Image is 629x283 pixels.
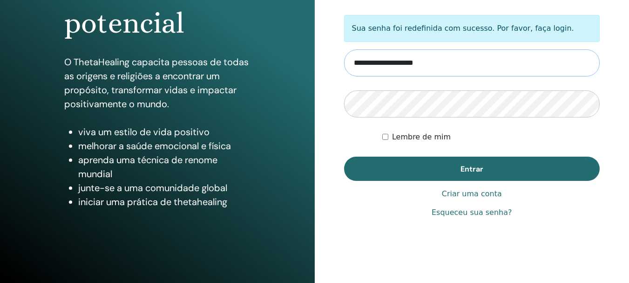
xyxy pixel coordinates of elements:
font: iniciar uma prática de thetahealing [78,196,227,208]
a: Esqueceu sua senha? [432,207,512,218]
button: Entrar [344,157,600,181]
font: aprenda uma técnica de renome mundial [78,154,217,180]
font: Criar uma conta [442,189,502,198]
font: Esqueceu sua senha? [432,208,512,217]
font: viva um estilo de vida positivo [78,126,210,138]
font: O ThetaHealing capacita pessoas de todas as origens e religiões a encontrar um propósito, transfo... [64,56,249,110]
font: junte-se a uma comunidade global [78,182,227,194]
font: Lembre de mim [392,132,451,141]
div: Mantenha-me autenticado indefinidamente ou até que eu faça logout manualmente [382,131,600,143]
a: Criar uma conta [442,188,502,200]
font: Sua senha foi redefinida com sucesso. Por favor, faça login. [352,24,574,33]
font: melhorar a saúde emocional e física [78,140,231,152]
font: Entrar [460,164,483,174]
